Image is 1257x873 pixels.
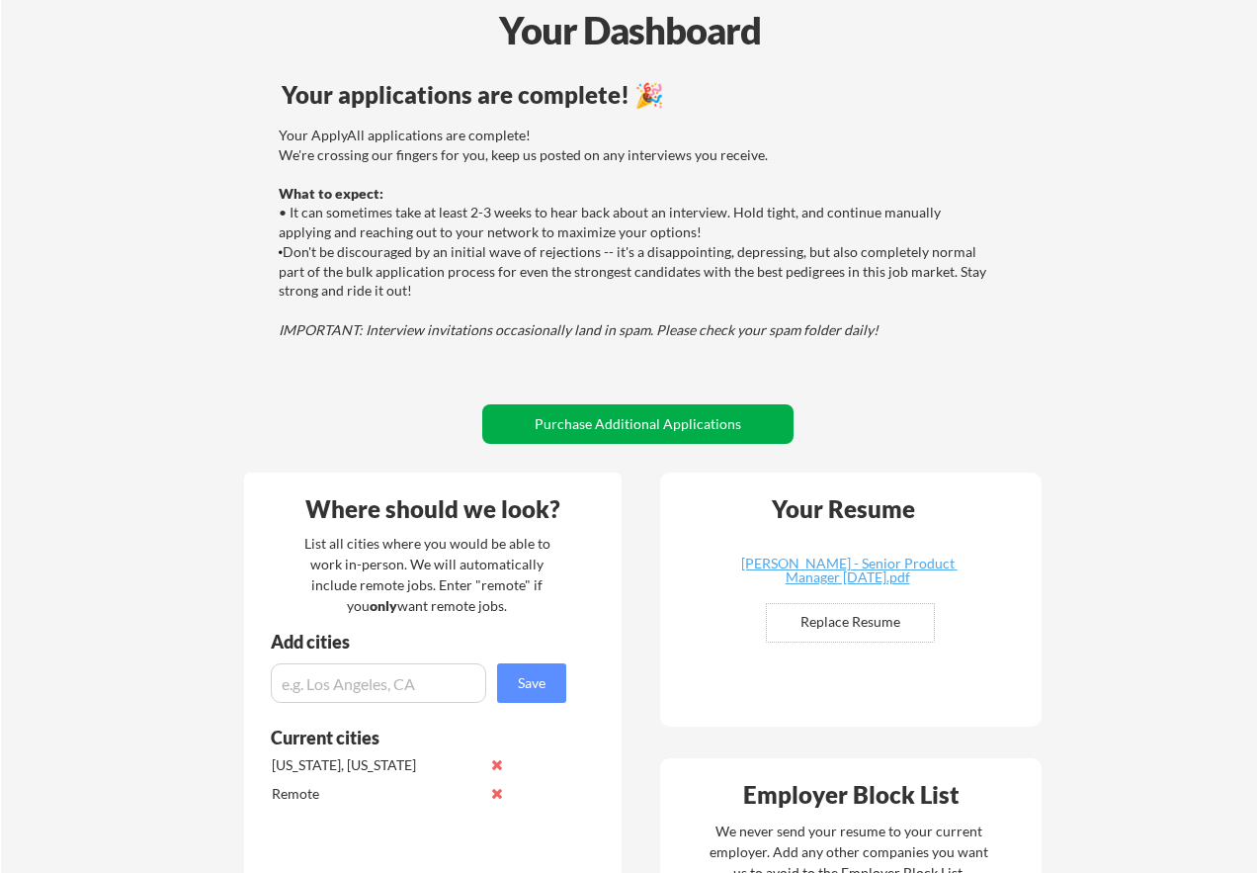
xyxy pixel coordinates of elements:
div: [US_STATE], [US_STATE] [272,755,480,775]
div: Your ApplyAll applications are complete! We're crossing our fingers for you, keep us posted on an... [279,126,991,339]
a: [PERSON_NAME] - Senior Product Manager [DATE].pdf [730,557,965,587]
div: [PERSON_NAME] - Senior Product Manager [DATE].pdf [730,557,965,584]
em: IMPORTANT: Interview invitations occasionally land in spam. Please check your spam folder daily! [279,321,879,338]
div: Where should we look? [249,497,617,521]
strong: only [370,597,397,614]
div: List all cities where you would be able to work in-person. We will automatically include remote j... [292,533,563,616]
div: Remote [272,784,480,804]
div: Your Dashboard [2,2,1257,58]
button: Purchase Additional Applications [482,404,794,444]
input: e.g. Los Angeles, CA [271,663,486,703]
button: Save [497,663,566,703]
div: Your Resume [746,497,942,521]
div: Add cities [271,633,571,651]
strong: What to expect: [279,185,383,202]
div: Employer Block List [668,783,1036,807]
font: • [279,245,284,260]
div: Your applications are complete! 🎉 [282,83,994,107]
div: Current cities [271,729,545,746]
